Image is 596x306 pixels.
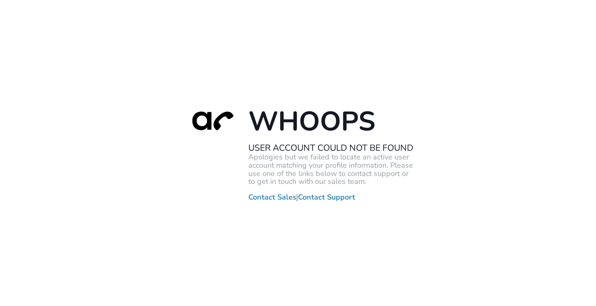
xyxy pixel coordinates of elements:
[182,104,414,201] div: |
[248,193,296,202] a: Contact Sales
[248,104,414,138] h1: Whoops
[248,142,414,153] h2: User Account Could Not Be Found
[248,153,414,186] p: Apologies but we failed to locate an active user account matching your profile information. Pleas...
[298,193,355,202] a: Contact Support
